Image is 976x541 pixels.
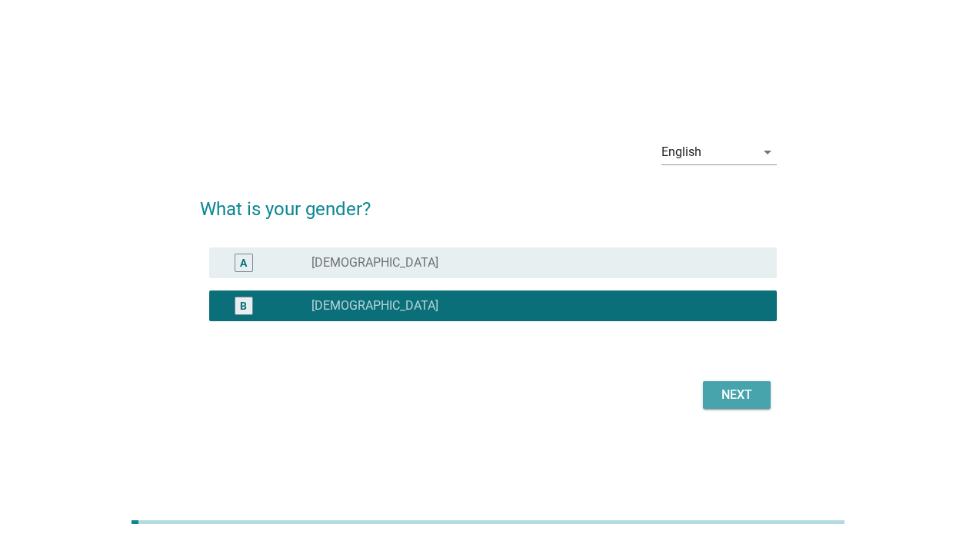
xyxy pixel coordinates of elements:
div: A [240,255,247,271]
button: Next [703,381,771,409]
label: [DEMOGRAPHIC_DATA] [311,255,438,270]
h2: What is your gender? [200,180,777,223]
div: B [240,298,247,314]
label: [DEMOGRAPHIC_DATA] [311,298,438,314]
i: arrow_drop_down [758,143,777,161]
div: English [661,145,701,159]
div: Next [715,386,758,404]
